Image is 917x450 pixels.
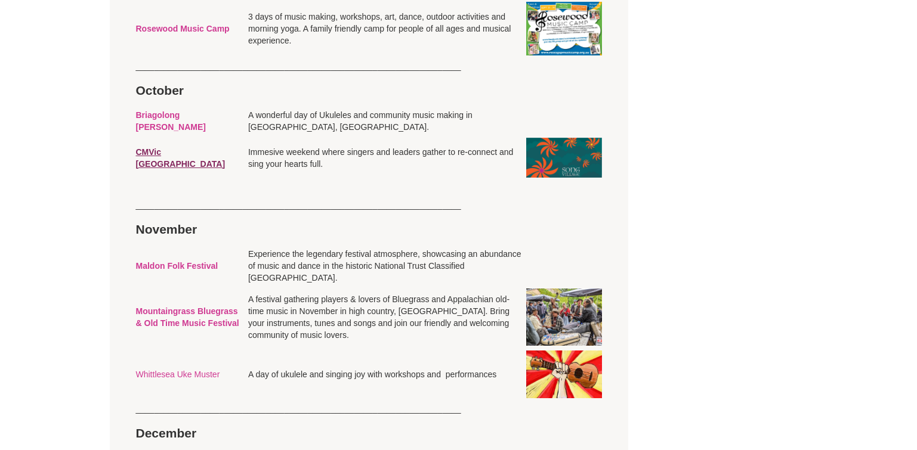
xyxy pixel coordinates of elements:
td: ______________________________________________________________________ [134,401,605,417]
h3: October [136,83,243,98]
a: CMVic [GEOGRAPHIC_DATA] [136,147,226,169]
h3: November [136,222,243,237]
td: A festival gathering players & lovers of Bluegrass and Appalachian old-time music in November in ... [246,286,524,348]
a: Whittlesea Uke Muster [136,370,220,379]
td: A day of ukulele and singing joy with workshops and performances [246,348,524,401]
td: A wonderful day of Ukuleles and community music making in [GEOGRAPHIC_DATA], [GEOGRAPHIC_DATA]. [246,107,524,135]
h3: December [136,426,243,441]
a: Mountaingrass Bluegrass & Old Time Music Festival [136,306,239,328]
a: Briagolong [PERSON_NAME] [136,110,206,132]
td: Immesive weekend where singers and leaders gather to re-connect and sing your hearts full. [246,135,524,180]
a: Maldon Folk Festival [136,261,218,271]
a: Rosewood Music Camp [136,24,230,33]
td: Experience the legendary festival atmosphere, showcasing an abundance of music and dance in the h... [246,246,524,286]
td: ______________________________________________________________________ [134,197,605,213]
td: ______________________________________________________________________ [134,58,605,75]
